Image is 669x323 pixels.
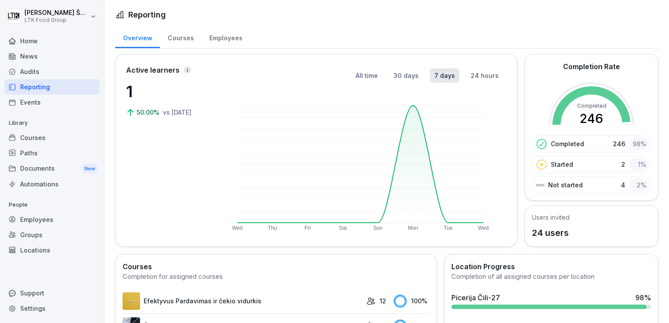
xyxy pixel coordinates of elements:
[123,292,140,310] img: i32ivo17vr8ipzoc40eewowb.png
[430,68,459,83] button: 7 days
[232,225,243,231] text: Wed
[621,180,625,190] p: 4
[268,225,277,231] text: Thu
[4,116,100,130] p: Library
[532,226,570,239] p: 24 users
[466,68,503,83] button: 24 hours
[163,108,191,117] p: vs [DATE]
[548,180,583,190] p: Not started
[4,49,100,64] a: News
[4,301,100,316] a: Settings
[451,292,500,303] div: Picerija Čili-27
[25,9,88,17] p: [PERSON_NAME] Šablinskienė
[448,289,655,312] a: Picerija Čili-2798%
[128,9,166,21] h1: Reporting
[4,198,100,212] p: People
[4,64,100,79] a: Audits
[4,242,100,258] a: Locations
[82,164,97,174] div: New
[4,176,100,192] a: Automations
[201,26,250,48] a: Employees
[4,95,100,110] a: Events
[532,213,570,222] h5: Users invited
[4,130,100,145] a: Courses
[4,161,100,177] a: DocumentsNew
[630,158,649,171] div: 1 %
[380,296,386,305] p: 12
[630,179,649,191] div: 2 %
[621,160,625,169] p: 2
[394,295,430,308] div: 100 %
[613,139,625,148] p: 246
[551,160,573,169] p: Started
[478,225,489,231] text: Wed
[373,225,383,231] text: Sun
[408,225,418,231] text: Mon
[451,272,651,282] div: Completion of all assigned courses per location
[305,225,311,231] text: Fri
[635,292,651,303] div: 98 %
[444,225,453,231] text: Tue
[123,261,430,272] h2: Courses
[351,68,382,83] button: All time
[4,212,100,227] a: Employees
[563,61,620,72] h2: Completion Rate
[115,26,160,48] a: Overview
[25,17,88,23] p: LTK Food Group
[137,108,161,117] p: 50.00%
[123,272,430,282] div: Completion for assigned courses
[4,145,100,161] a: Paths
[4,227,100,242] a: Groups
[339,225,347,231] text: Sat
[4,161,100,177] div: Documents
[126,65,180,75] p: Active learners
[4,79,100,95] a: Reporting
[451,261,651,272] h2: Location Progress
[126,80,214,103] p: 1
[389,68,423,83] button: 30 days
[123,292,362,310] a: Efektyvus Pardavimas ir čekio vidurkis
[630,137,649,150] div: 98 %
[4,33,100,49] a: Home
[4,285,100,301] div: Support
[551,139,584,148] p: Completed
[160,26,201,48] a: Courses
